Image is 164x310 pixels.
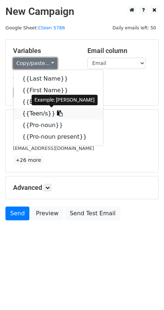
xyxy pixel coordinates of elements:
[13,119,103,131] a: {{Pro-noun}}
[13,146,94,151] small: [EMAIL_ADDRESS][DOMAIN_NAME]
[110,25,159,30] a: Daily emails left: 50
[13,96,103,108] a: {{Email}}
[13,58,57,69] a: Copy/paste...
[87,47,151,55] h5: Email column
[110,24,159,32] span: Daily emails left: 50
[13,85,103,96] a: {{First Name}}
[13,184,151,192] h5: Advanced
[5,207,29,220] a: Send
[65,207,120,220] a: Send Test Email
[13,73,103,85] a: {{Last Name}}
[32,95,98,105] div: Example: [PERSON_NAME]
[13,131,103,143] a: {{Pro-noun present}}
[13,47,77,55] h5: Variables
[13,156,44,165] a: +26 more
[38,25,65,30] a: Cteen 5786
[128,275,164,310] iframe: Chat Widget
[31,207,63,220] a: Preview
[5,25,65,30] small: Google Sheet:
[13,108,103,119] a: {{Teen/s}}
[5,5,159,18] h2: New Campaign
